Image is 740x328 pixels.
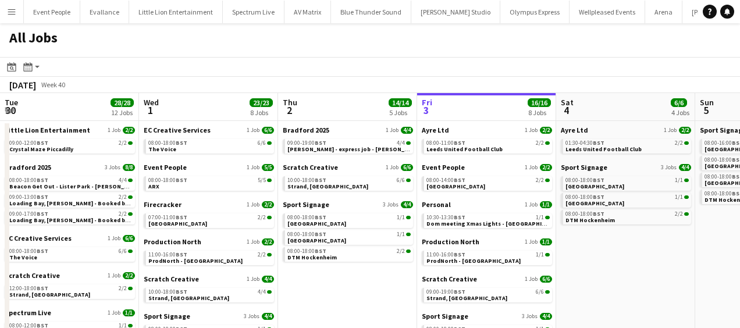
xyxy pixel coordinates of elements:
[593,139,604,147] span: BST
[128,212,133,216] span: 2/2
[283,200,413,209] a: Sport Signage3 Jobs4/4
[565,194,604,200] span: 08:00-18:00
[406,216,411,219] span: 1/1
[123,164,135,171] span: 8/8
[38,80,67,89] span: Week 40
[545,141,550,145] span: 2/2
[283,126,329,134] span: Bradford 2025
[406,179,411,182] span: 6/6
[80,1,129,23] button: Evallance
[142,104,159,117] span: 1
[262,201,274,208] span: 2/2
[5,234,72,243] span: EC Creative Services
[108,309,120,316] span: 1 Job
[284,1,331,23] button: AV Matrix
[561,163,691,172] a: Sport Signage3 Jobs4/4
[258,140,266,146] span: 6/6
[540,201,552,208] span: 1/1
[258,252,266,258] span: 2/2
[422,200,552,237] div: Personal1 Job1/110:30-13:30BST1/1Dom meeting Xmas Lights - [GEOGRAPHIC_DATA]
[422,312,552,320] a: Sport Signage3 Jobs4/4
[559,104,574,117] span: 4
[561,163,607,172] span: Sport Signage
[287,183,368,190] span: Strand, Temple
[422,126,552,163] div: Ayre Ltd1 Job2/208:00-11:00BST2/2Leeds United Football Club
[287,213,411,227] a: 08:00-18:00BST1/1[GEOGRAPHIC_DATA]
[148,220,207,227] span: Covent Garden
[148,140,187,146] span: 08:00-18:00
[426,176,550,190] a: 08:00-14:00BST2/2[GEOGRAPHIC_DATA]
[5,271,135,280] a: Scratch Creative1 Job2/2
[119,140,127,146] span: 2/2
[283,163,413,172] a: Scratch Creative1 Job6/6
[315,230,326,238] span: BST
[426,220,564,227] span: Dom meeting Xmas Lights - York
[287,247,411,261] a: 08:00-18:00BST2/2DTM Hockenheim
[426,252,465,258] span: 11:00-16:00
[593,176,604,184] span: BST
[123,309,135,316] span: 1/1
[500,1,570,23] button: Olympus Express
[383,201,399,208] span: 3 Jobs
[5,271,60,280] span: Scratch Creative
[287,177,326,183] span: 10:00-18:00
[9,286,48,291] span: 12:00-18:00
[401,164,413,171] span: 6/6
[389,98,412,107] span: 14/14
[411,1,500,23] button: [PERSON_NAME] Studio
[9,145,73,153] span: Crystal Maze Piccadilly
[144,163,274,172] a: Event People1 Job5/5
[247,164,259,171] span: 1 Job
[9,291,90,298] span: Strand, Temple
[262,127,274,134] span: 6/6
[9,176,133,190] a: 08:00-18:00BST4/4Beacon Get Out - Lister Park - [PERSON_NAME]
[37,139,48,147] span: BST
[426,139,550,152] a: 08:00-11:00BST2/2Leeds United Football Club
[148,183,159,190] span: ARX
[144,200,274,237] div: Firecracker1 Job2/207:00-11:00BST2/2[GEOGRAPHIC_DATA]
[144,274,274,283] a: Scratch Creative1 Job4/4
[5,126,135,163] div: Little Lion Entertainment1 Job2/209:00-12:00BST2/2Crystal Maze Piccadilly
[684,141,689,145] span: 2/2
[5,234,135,243] a: EC Creative Services1 Job6/6
[536,140,544,146] span: 2/2
[247,201,259,208] span: 1 Job
[108,235,120,242] span: 1 Job
[128,141,133,145] span: 2/2
[148,251,272,264] a: 11:00-16:00BST2/2ProdNorth - [GEOGRAPHIC_DATA]
[525,201,538,208] span: 1 Job
[5,163,135,172] a: Bradford 20253 Jobs8/8
[565,199,624,207] span: Singapore
[565,216,615,224] span: DTM Hockenheim
[422,274,477,283] span: Scratch Creative
[5,308,51,317] span: Spectrum Live
[144,126,274,163] div: EC Creative Services1 Job6/608:00-18:00BST6/6The Voice
[9,254,37,261] span: The Voice
[561,97,574,108] span: Sat
[119,248,127,254] span: 6/6
[148,145,176,153] span: The Voice
[675,211,683,217] span: 2/2
[287,145,525,153] span: Lisa - express job - shipley to lister mills
[148,252,187,258] span: 11:00-16:00
[144,274,274,312] div: Scratch Creative1 Job4/410:00-18:00BST4/4Strand, [GEOGRAPHIC_DATA]
[144,97,159,108] span: Wed
[426,215,465,220] span: 10:30-13:30
[250,98,273,107] span: 23/23
[700,97,714,108] span: Sun
[5,163,51,172] span: Bradford 2025
[119,194,127,200] span: 2/2
[561,126,691,163] div: Ayre Ltd1 Job2/201:30-04:30BST2/2Leeds United Football Club
[315,213,326,221] span: BST
[128,179,133,182] span: 4/4
[148,289,187,295] span: 10:00-18:00
[570,1,645,23] button: Wellpleased Events
[684,212,689,216] span: 2/2
[525,164,538,171] span: 1 Job
[593,193,604,201] span: BST
[397,248,405,254] span: 2/2
[111,98,134,107] span: 28/28
[528,98,551,107] span: 16/16
[675,194,683,200] span: 1/1
[422,237,479,246] span: Production North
